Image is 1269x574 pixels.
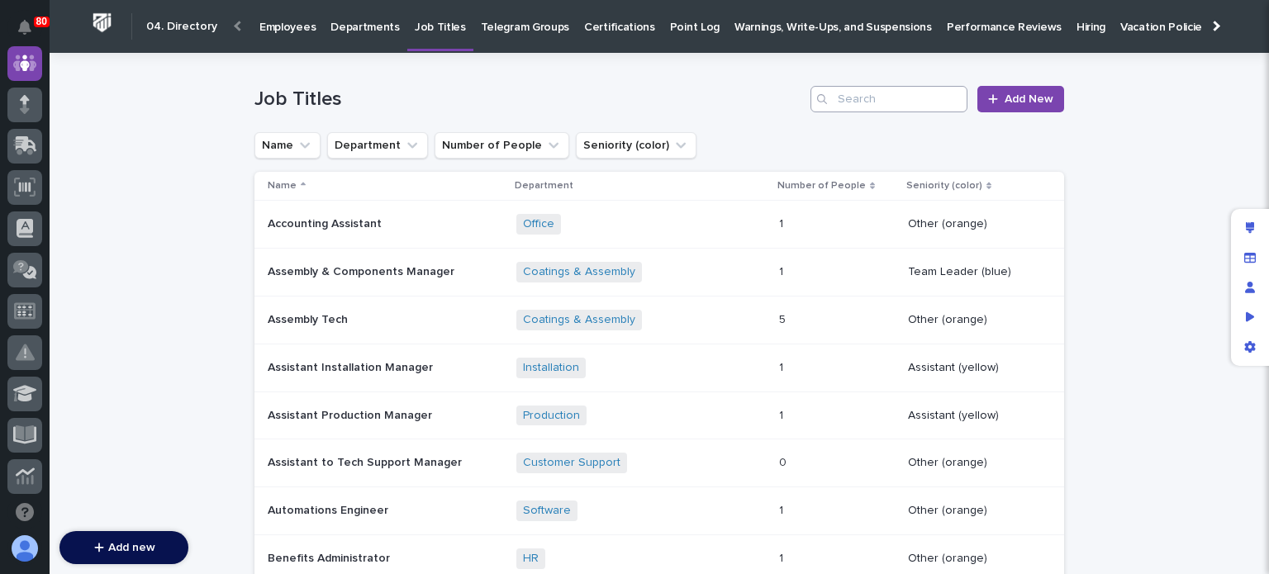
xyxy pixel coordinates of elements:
[21,20,42,46] div: Notifications80
[268,310,351,327] p: Assembly Tech
[1235,243,1265,273] div: Manage fields and data
[523,409,580,423] a: Production
[254,344,1064,391] tr: Assistant Installation ManagerAssistant Installation Manager Installation 11 Assistant (yellow)
[523,313,635,327] a: Coatings & Assembly
[17,17,50,50] img: Stacker
[268,177,297,195] p: Name
[523,265,635,279] a: Coatings & Assembly
[779,500,787,518] p: 1
[254,487,1064,535] tr: Automations EngineerAutomations Engineer Software 11 Other (orange)
[254,132,321,159] button: Name
[103,268,116,281] div: 🔗
[268,500,392,518] p: Automations Engineer
[779,548,787,566] p: 1
[36,16,47,27] p: 80
[254,249,1064,296] tr: Assembly & Components ManagerAssembly & Components Manager Coatings & Assembly 11 Team Leader (blue)
[146,20,217,34] h2: 04. Directory
[908,265,1038,279] p: Team Leader (blue)
[254,439,1064,487] tr: Assistant to Tech Support ManagerAssistant to Tech Support Manager Customer Support 00 Other (ora...
[1005,93,1053,105] span: Add New
[906,177,982,195] p: Seniority (color)
[515,177,573,195] p: Department
[523,456,620,470] a: Customer Support
[254,201,1064,249] tr: Accounting AssistantAccounting Assistant Office 11 Other (orange)
[908,409,1038,423] p: Assistant (yellow)
[977,86,1064,112] a: Add New
[17,93,301,119] p: How can we help?
[268,262,458,279] p: Assembly & Components Manager
[908,504,1038,518] p: Other (orange)
[779,358,787,375] p: 1
[17,66,301,93] p: Welcome 👋
[268,358,436,375] p: Assistant Installation Manager
[1235,332,1265,362] div: App settings
[17,184,46,214] img: 1736555164131-43832dd5-751b-4058-ba23-39d91318e5a0
[7,531,42,566] button: users-avatar
[87,7,117,38] img: Workspace Logo
[268,214,385,231] p: Accounting Assistant
[116,306,200,319] a: Powered byPylon
[779,406,787,423] p: 1
[56,184,271,201] div: Start new chat
[779,262,787,279] p: 1
[120,266,211,282] span: Onboarding Call
[254,88,804,111] h1: Job Titles
[523,217,554,231] a: Office
[779,214,787,231] p: 1
[268,548,393,566] p: Benefits Administrator
[10,259,97,289] a: 📖Help Docs
[779,453,790,470] p: 0
[268,406,435,423] p: Assistant Production Manager
[327,132,428,159] button: Department
[59,531,188,564] button: Add new
[254,391,1064,439] tr: Assistant Production ManagerAssistant Production Manager Production 11 Assistant (yellow)
[33,266,90,282] span: Help Docs
[777,177,866,195] p: Number of People
[56,201,209,214] div: We're available if you need us!
[17,268,30,281] div: 📖
[7,495,42,529] button: Open support chat
[908,552,1038,566] p: Other (orange)
[908,361,1038,375] p: Assistant (yellow)
[523,361,579,375] a: Installation
[435,132,569,159] button: Number of People
[576,132,696,159] button: Seniority (color)
[164,306,200,319] span: Pylon
[268,453,465,470] p: Assistant to Tech Support Manager
[254,296,1064,344] tr: Assembly TechAssembly Tech Coatings & Assembly 55 Other (orange)
[523,552,539,566] a: HR
[779,310,789,327] p: 5
[281,189,301,209] button: Start new chat
[97,259,217,289] a: 🔗Onboarding Call
[908,456,1038,470] p: Other (orange)
[810,86,967,112] input: Search
[908,313,1038,327] p: Other (orange)
[908,217,1038,231] p: Other (orange)
[1235,213,1265,243] div: Edit layout
[1235,302,1265,332] div: Preview as
[523,504,571,518] a: Software
[7,10,42,45] button: Notifications
[1235,273,1265,302] div: Manage users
